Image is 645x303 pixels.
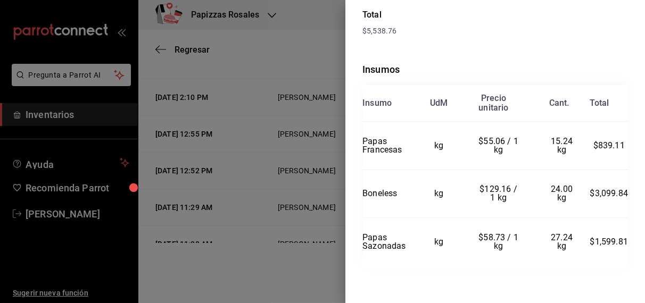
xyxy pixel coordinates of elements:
[362,27,396,35] span: $5,538.76
[593,140,625,150] span: $839.11
[551,184,575,203] span: 24.00 kg
[362,122,415,170] td: Papas Francesas
[362,98,392,108] div: Insumo
[590,188,628,198] span: $3,099.84
[549,98,569,108] div: Cant.
[430,98,448,108] div: UdM
[478,136,520,155] span: $55.06 / 1 kg
[478,94,508,113] div: Precio unitario
[478,232,520,251] span: $58.73 / 1 kg
[415,122,463,170] td: kg
[362,218,415,266] td: Papas Sazonadas
[551,136,575,155] span: 15.24 kg
[590,98,609,108] div: Total
[362,62,628,77] div: Insumos
[551,232,575,251] span: 27.24 kg
[415,218,463,266] td: kg
[362,170,415,218] td: Boneless
[590,237,628,247] span: $1,599.81
[362,9,628,21] div: Total
[479,184,519,203] span: $129.16 / 1 kg
[415,170,463,218] td: kg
